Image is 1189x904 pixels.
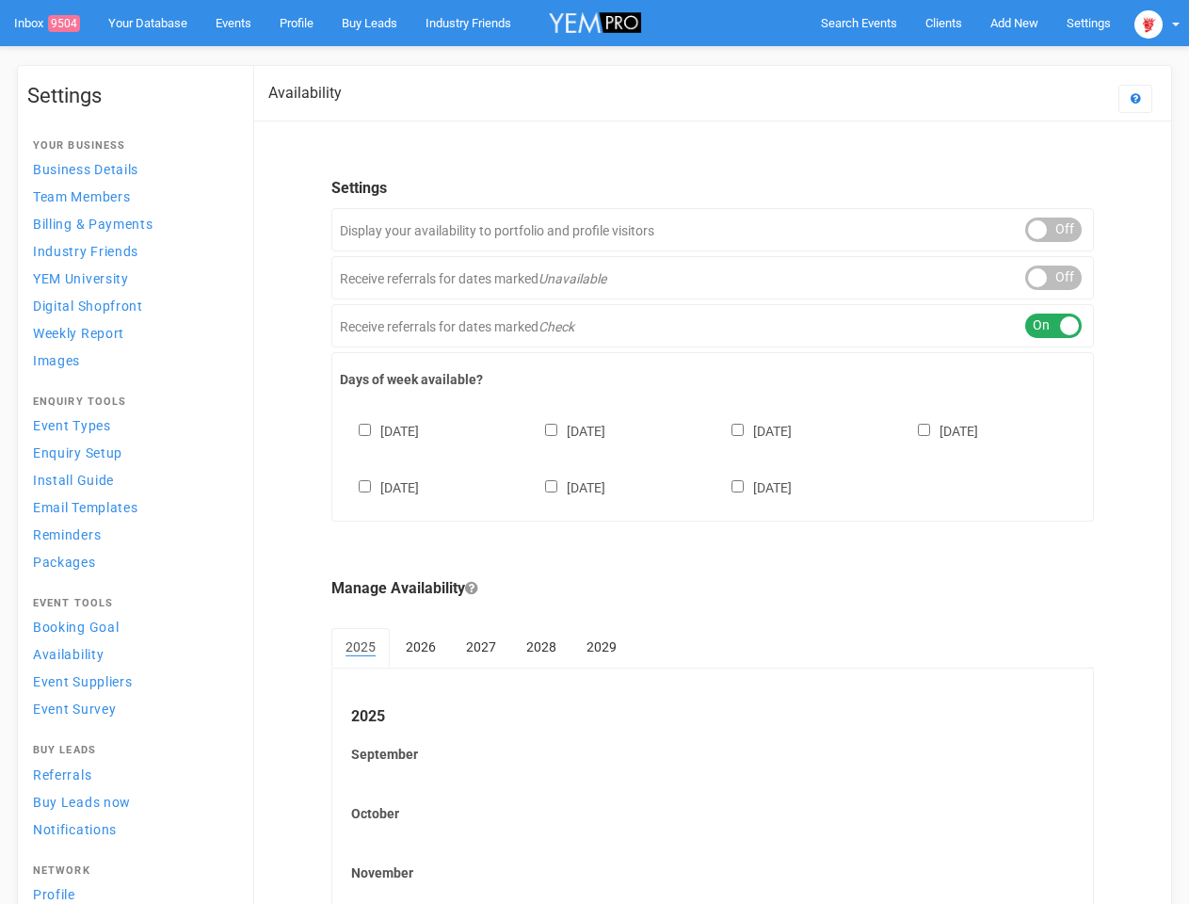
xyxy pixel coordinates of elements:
a: Notifications [27,816,234,842]
label: October [351,804,1074,823]
a: Weekly Report [27,320,234,346]
span: Packages [33,555,96,570]
span: YEM University [33,271,129,286]
span: Notifications [33,822,117,837]
span: Add New [990,16,1038,30]
label: [DATE] [340,476,419,497]
span: Email Templates [33,500,138,515]
span: Business Details [33,162,138,177]
a: Billing & Payments [27,211,234,236]
a: YEM University [27,266,234,291]
a: Booking Goal [27,614,234,639]
a: Enquiry Setup [27,440,234,465]
input: [DATE] [731,480,744,492]
span: Team Members [33,189,130,204]
label: [DATE] [526,476,605,497]
a: Digital Shopfront [27,293,234,318]
h4: Network [33,865,229,877]
a: Images [27,347,234,373]
a: Industry Friends [27,238,234,264]
legend: 2025 [351,706,1074,728]
a: Team Members [27,184,234,209]
h4: Buy Leads [33,745,229,756]
legend: Settings [331,178,1094,200]
span: Event Suppliers [33,674,133,689]
legend: Manage Availability [331,578,1094,600]
label: November [351,864,1074,882]
span: Install Guide [33,473,114,488]
a: 2028 [512,628,570,666]
span: Event Survey [33,702,116,717]
span: Reminders [33,527,101,542]
a: Business Details [27,156,234,182]
span: Availability [33,647,104,662]
img: open-uri20250107-2-1pbi2ie [1134,10,1163,39]
h4: Enquiry Tools [33,396,229,408]
h2: Availability [268,85,342,102]
a: Install Guide [27,467,234,492]
a: 2027 [452,628,510,666]
a: Availability [27,641,234,667]
input: [DATE] [918,424,930,436]
span: Images [33,353,80,368]
span: Digital Shopfront [33,299,143,314]
a: Referrals [27,762,234,787]
a: Event Types [27,412,234,438]
span: 9504 [48,15,80,32]
span: Event Types [33,418,111,433]
div: Receive referrals for dates marked [331,304,1094,347]
span: Weekly Report [33,326,124,341]
a: 2025 [331,628,390,668]
label: [DATE] [899,420,978,441]
span: Booking Goal [33,620,119,635]
a: Buy Leads now [27,789,234,815]
a: 2029 [572,628,631,666]
a: Event Survey [27,696,234,721]
label: September [351,745,1074,764]
h1: Settings [27,85,234,107]
div: Receive referrals for dates marked [331,256,1094,299]
em: Unavailable [538,271,606,286]
input: [DATE] [359,480,371,492]
a: Event Suppliers [27,669,234,694]
h4: Your Business [33,140,229,152]
label: [DATE] [340,420,419,441]
input: [DATE] [731,424,744,436]
label: [DATE] [713,476,792,497]
span: Billing & Payments [33,217,153,232]
input: [DATE] [359,424,371,436]
label: [DATE] [526,420,605,441]
a: Email Templates [27,494,234,520]
span: Search Events [821,16,897,30]
label: [DATE] [713,420,792,441]
div: Display your availability to portfolio and profile visitors [331,208,1094,251]
label: Days of week available? [340,370,1085,389]
a: Reminders [27,522,234,547]
h4: Event Tools [33,598,229,609]
a: Packages [27,549,234,574]
span: Clients [925,16,962,30]
input: [DATE] [545,480,557,492]
em: Check [538,319,574,334]
span: Enquiry Setup [33,445,122,460]
a: 2026 [392,628,450,666]
input: [DATE] [545,424,557,436]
